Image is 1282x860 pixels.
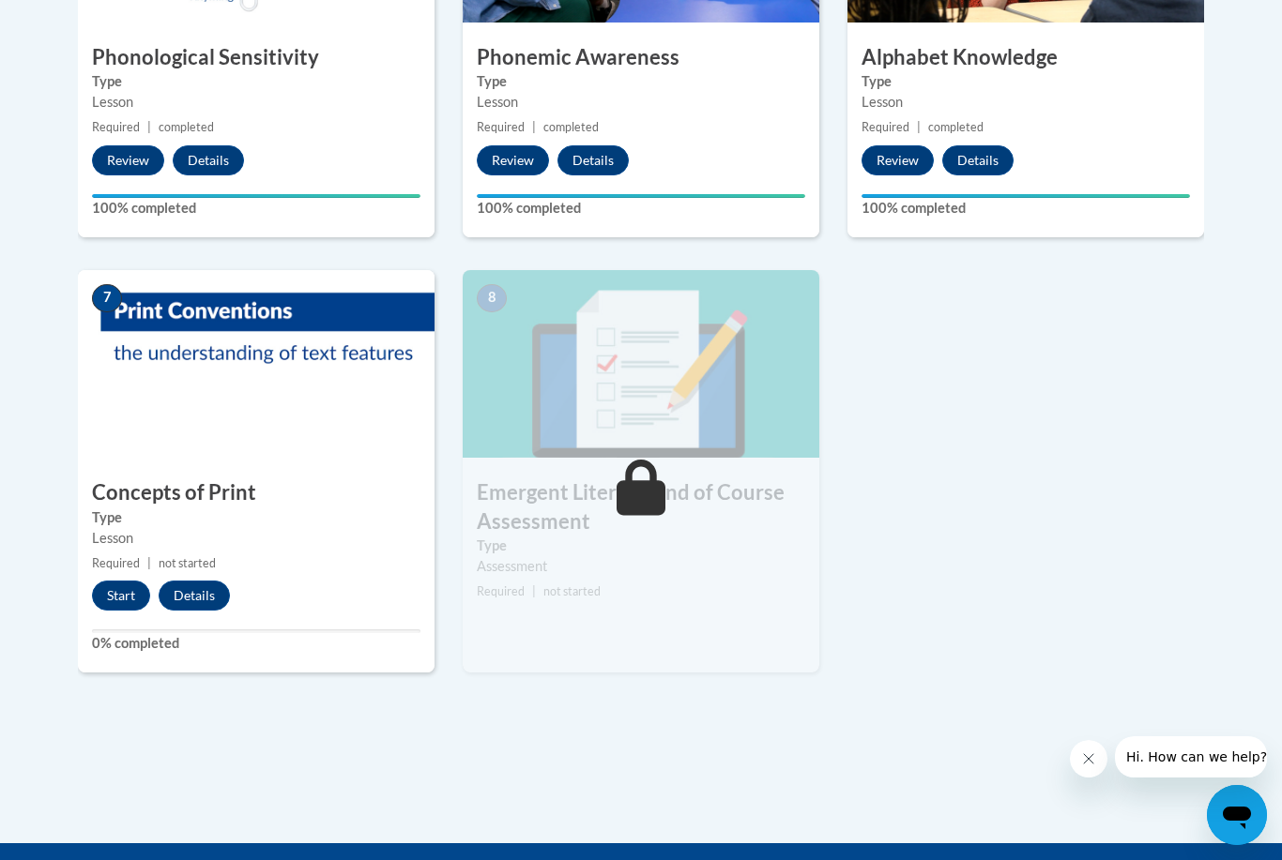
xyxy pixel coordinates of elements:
[92,71,420,92] label: Type
[543,584,601,598] span: not started
[847,43,1204,72] h3: Alphabet Knowledge
[92,198,420,219] label: 100% completed
[862,198,1190,219] label: 100% completed
[92,145,164,175] button: Review
[147,120,151,134] span: |
[159,556,216,570] span: not started
[159,581,230,611] button: Details
[463,478,819,536] h3: Emergent Literacy End of Course Assessment
[78,270,435,458] img: Course Image
[173,145,244,175] button: Details
[862,194,1190,198] div: Your progress
[147,556,151,570] span: |
[477,145,549,175] button: Review
[557,145,629,175] button: Details
[463,270,819,458] img: Course Image
[92,284,122,312] span: 7
[942,145,1014,175] button: Details
[92,507,420,528] label: Type
[917,120,921,134] span: |
[477,556,805,577] div: Assessment
[477,194,805,198] div: Your progress
[1070,740,1107,777] iframe: Close message
[1207,785,1267,845] iframe: Button to launch messaging window
[477,536,805,556] label: Type
[862,92,1190,113] div: Lesson
[92,92,420,113] div: Lesson
[477,198,805,219] label: 100% completed
[92,633,420,654] label: 0% completed
[928,120,984,134] span: completed
[477,92,805,113] div: Lesson
[477,71,805,92] label: Type
[862,71,1190,92] label: Type
[463,43,819,72] h3: Phonemic Awareness
[92,120,140,134] span: Required
[78,478,435,507] h3: Concepts of Print
[532,120,536,134] span: |
[477,584,525,598] span: Required
[532,584,536,598] span: |
[862,120,909,134] span: Required
[543,120,599,134] span: completed
[92,194,420,198] div: Your progress
[92,528,420,549] div: Lesson
[862,145,934,175] button: Review
[159,120,214,134] span: completed
[78,43,435,72] h3: Phonological Sensitivity
[92,581,150,611] button: Start
[92,556,140,570] span: Required
[1115,736,1267,777] iframe: Message from company
[477,120,525,134] span: Required
[477,284,507,312] span: 8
